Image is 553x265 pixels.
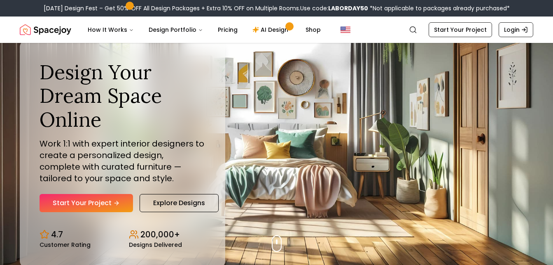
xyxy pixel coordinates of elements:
a: AI Design [246,21,297,38]
p: Work 1:1 with expert interior designers to create a personalized design, complete with curated fu... [40,138,205,184]
small: Customer Rating [40,242,91,248]
a: Spacejoy [20,21,71,38]
nav: Global [20,17,533,43]
span: *Not applicable to packages already purchased* [368,4,510,12]
nav: Main [81,21,327,38]
a: Explore Designs [140,194,219,212]
p: 200,000+ [140,229,180,240]
p: 4.7 [51,229,63,240]
button: How It Works [81,21,140,38]
a: Login [499,22,533,37]
a: Start Your Project [40,194,133,212]
div: [DATE] Design Fest – Get 50% OFF All Design Packages + Extra 10% OFF on Multiple Rooms. [44,4,510,12]
img: United States [341,25,350,35]
a: Pricing [211,21,244,38]
div: Design stats [40,222,205,248]
a: Start Your Project [429,22,492,37]
small: Designs Delivered [129,242,182,248]
img: Spacejoy Logo [20,21,71,38]
button: Design Portfolio [142,21,210,38]
h1: Design Your Dream Space Online [40,60,205,132]
b: LABORDAY50 [328,4,368,12]
span: Use code: [300,4,368,12]
a: Shop [299,21,327,38]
